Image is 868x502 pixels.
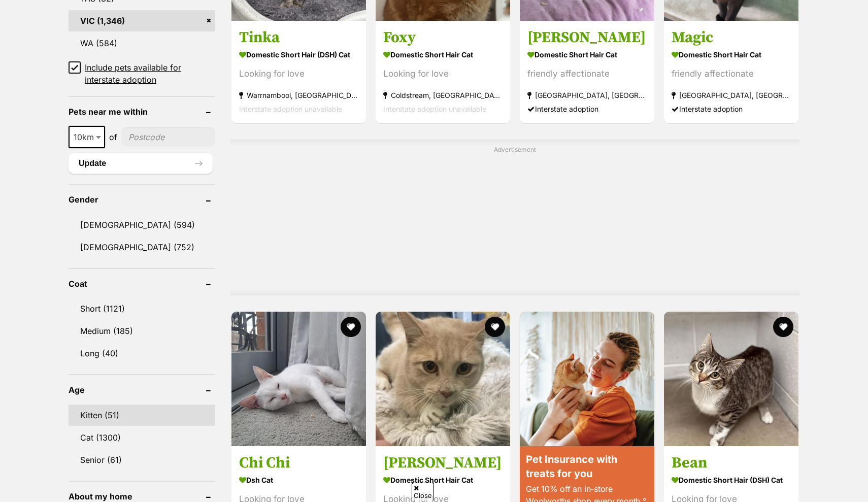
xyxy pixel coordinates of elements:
button: favourite [773,317,793,337]
div: Looking for love [383,67,503,81]
div: friendly affectionate [527,67,647,81]
span: of [109,131,117,143]
a: VIC (1,346) [69,10,215,31]
img: Bean - Domestic Short Hair (DSH) Cat [664,312,798,446]
h3: Foxy [383,28,503,47]
div: Interstate adoption [527,102,647,116]
strong: [GEOGRAPHIC_DATA], [GEOGRAPHIC_DATA] [527,88,647,102]
input: postcode [121,127,215,147]
strong: Dsh Cat [239,473,358,487]
button: favourite [485,317,505,337]
span: 10km [69,126,105,148]
header: Age [69,385,215,394]
strong: Domestic Short Hair (DSH) Cat [672,473,791,487]
h3: Magic [672,28,791,47]
div: Looking for love [239,67,358,81]
h3: [PERSON_NAME] [527,28,647,47]
strong: Domestic Short Hair Cat [527,47,647,62]
a: Short (1121) [69,298,215,319]
div: friendly affectionate [672,67,791,81]
a: Kitten (51) [69,405,215,426]
strong: Domestic Short Hair Cat [672,47,791,62]
header: Pets near me within [69,107,215,116]
a: Senior (61) [69,449,215,471]
a: WA (584) [69,32,215,54]
h3: [PERSON_NAME] [383,453,503,473]
a: Medium (185) [69,320,215,342]
span: Interstate adoption unavailable [239,105,342,113]
img: Harvey - Domestic Short Hair Cat [376,312,510,446]
a: [DEMOGRAPHIC_DATA] (594) [69,214,215,236]
a: Magic Domestic Short Hair Cat friendly affectionate [GEOGRAPHIC_DATA], [GEOGRAPHIC_DATA] Intersta... [664,20,798,123]
span: 10km [70,130,104,144]
img: Chi Chi - Dsh Cat [231,312,366,446]
span: Include pets available for interstate adoption [85,61,215,86]
iframe: Advertisement [269,158,761,285]
header: About my home [69,492,215,501]
button: Update [69,153,213,174]
div: Interstate adoption [672,102,791,116]
strong: Domestic Short Hair (DSH) Cat [239,47,358,62]
header: Coat [69,279,215,288]
strong: Domestic Short Hair Cat [383,473,503,487]
a: [DEMOGRAPHIC_DATA] (752) [69,237,215,258]
a: Long (40) [69,343,215,364]
strong: [GEOGRAPHIC_DATA], [GEOGRAPHIC_DATA] [672,88,791,102]
strong: Coldstream, [GEOGRAPHIC_DATA] [383,88,503,102]
strong: Domestic Short Hair Cat [383,47,503,62]
strong: Warrnambool, [GEOGRAPHIC_DATA] [239,88,358,102]
span: Interstate adoption unavailable [383,105,486,113]
button: favourite [341,317,361,337]
a: [PERSON_NAME] Domestic Short Hair Cat friendly affectionate [GEOGRAPHIC_DATA], [GEOGRAPHIC_DATA] ... [520,20,654,123]
a: Cat (1300) [69,427,215,448]
h3: Chi Chi [239,453,358,473]
a: Include pets available for interstate adoption [69,61,215,86]
div: Advertisement [230,140,799,295]
a: Tinka Domestic Short Hair (DSH) Cat Looking for love Warrnambool, [GEOGRAPHIC_DATA] Interstate ad... [231,20,366,123]
a: Foxy Domestic Short Hair Cat Looking for love Coldstream, [GEOGRAPHIC_DATA] Interstate adoption u... [376,20,510,123]
header: Gender [69,195,215,204]
h3: Tinka [239,28,358,47]
h3: Bean [672,453,791,473]
span: Close [412,483,434,500]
